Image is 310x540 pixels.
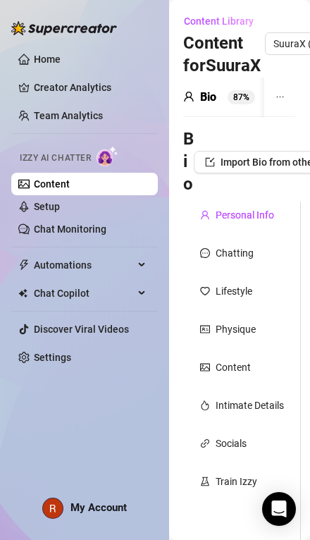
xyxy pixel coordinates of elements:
[183,32,265,78] h3: Content for SuuraX
[200,477,210,486] span: experiment
[97,146,118,166] img: AI Chatter
[183,128,194,196] h3: Bio
[200,286,210,296] span: heart
[200,362,210,372] span: picture
[34,110,103,121] a: Team Analytics
[183,91,194,102] span: user
[34,223,106,235] a: Chat Monitoring
[184,16,254,27] span: Content Library
[216,207,274,223] div: Personal Info
[200,210,210,220] span: user
[43,498,63,518] img: ACg8ocKq5zOTtnwjnoil3S4nZVQY-mXbbQgoo1yICVq1hgkZuc7JsA=s96-c
[183,10,265,32] button: Content Library
[216,398,284,413] div: Intimate Details
[200,438,210,448] span: link
[216,436,247,451] div: Socials
[34,324,129,335] a: Discover Viral Videos
[34,352,71,363] a: Settings
[264,78,296,117] button: ellipsis
[34,54,61,65] a: Home
[34,254,134,276] span: Automations
[34,178,70,190] a: Content
[34,76,147,99] a: Creator Analytics
[216,474,257,489] div: Train Izzy
[70,501,127,514] span: My Account
[216,283,252,299] div: Lifestyle
[20,152,91,165] span: Izzy AI Chatter
[216,321,256,337] div: Physique
[216,360,251,375] div: Content
[205,157,215,167] span: import
[34,282,134,305] span: Chat Copilot
[262,492,296,526] div: Open Intercom Messenger
[11,21,117,35] img: logo-BBDzfeDw.svg
[200,400,210,410] span: fire
[34,201,60,212] a: Setup
[18,259,30,271] span: thunderbolt
[18,288,27,298] img: Chat Copilot
[216,245,254,261] div: Chatting
[200,89,216,106] div: Bio
[200,248,210,258] span: message
[275,92,285,102] span: ellipsis
[200,324,210,334] span: idcard
[228,90,255,104] sup: 87%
